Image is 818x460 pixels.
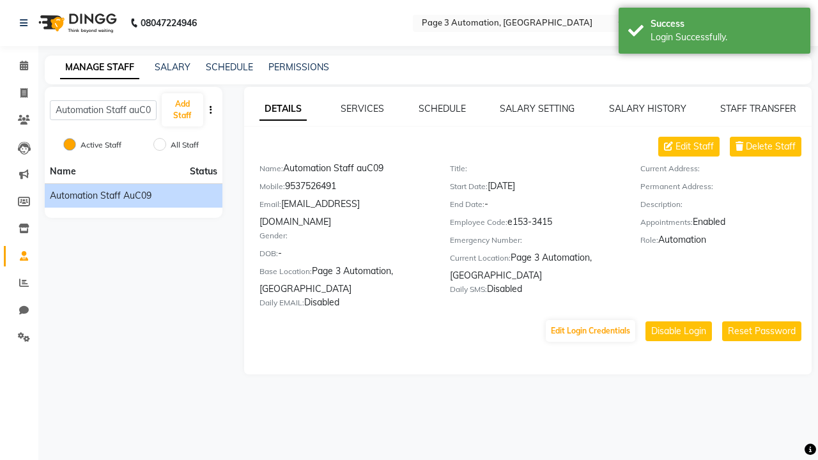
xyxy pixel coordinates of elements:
[450,282,621,300] div: Disabled
[190,165,217,178] span: Status
[450,180,621,197] div: [DATE]
[259,199,281,210] label: Email:
[450,181,488,192] label: Start Date:
[645,321,712,341] button: Disable Login
[720,103,796,114] a: STAFF TRANSFER
[675,140,714,153] span: Edit Staff
[50,165,76,177] span: Name
[259,247,431,264] div: -
[450,234,522,246] label: Emergency Number:
[450,252,511,264] label: Current Location:
[259,181,285,192] label: Mobile:
[658,137,720,157] button: Edit Staff
[259,264,431,296] div: Page 3 Automation, [GEOGRAPHIC_DATA]
[50,100,157,120] input: Search Staff
[259,296,431,314] div: Disabled
[450,217,507,228] label: Employee Code:
[546,320,635,342] button: Edit Login Credentials
[259,297,304,309] label: Daily EMAIL:
[500,103,575,114] a: SALARY SETTING
[450,284,487,295] label: Daily SMS:
[640,199,683,210] label: Description:
[259,98,307,121] a: DETAILS
[81,139,121,151] label: Active Staff
[640,233,812,251] div: Automation
[171,139,199,151] label: All Staff
[141,5,197,41] b: 08047224946
[640,234,658,246] label: Role:
[722,321,801,341] button: Reset Password
[259,163,283,174] label: Name:
[259,248,278,259] label: DOB:
[259,230,288,241] label: Gender:
[259,266,312,277] label: Base Location:
[640,217,693,228] label: Appointments:
[60,56,139,79] a: MANAGE STAFF
[259,162,431,180] div: Automation Staff auC09
[259,180,431,197] div: 9537526491
[162,93,203,126] button: Add Staff
[419,103,466,114] a: SCHEDULE
[268,61,329,73] a: PERMISSIONS
[746,140,796,153] span: Delete Staff
[450,199,484,210] label: End Date:
[651,31,801,44] div: Login Successfully.
[33,5,120,41] img: logo
[450,197,621,215] div: -
[730,137,801,157] button: Delete Staff
[450,251,621,282] div: Page 3 Automation, [GEOGRAPHIC_DATA]
[341,103,384,114] a: SERVICES
[259,197,431,229] div: [EMAIL_ADDRESS][DOMAIN_NAME]
[206,61,253,73] a: SCHEDULE
[609,103,686,114] a: SALARY HISTORY
[450,163,467,174] label: Title:
[450,215,621,233] div: e153-3415
[651,17,801,31] div: Success
[50,189,151,203] span: Automation Staff auC09
[640,215,812,233] div: Enabled
[155,61,190,73] a: SALARY
[640,181,713,192] label: Permanent Address:
[640,163,700,174] label: Current Address:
